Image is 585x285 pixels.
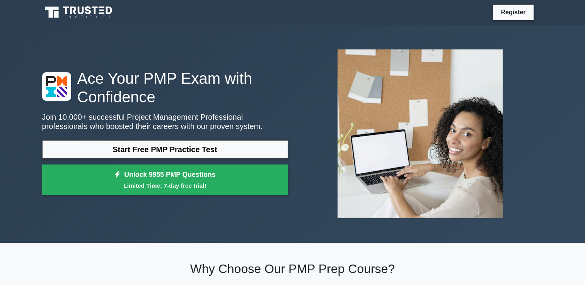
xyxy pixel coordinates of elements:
[52,181,278,190] small: Limited Time: 7-day free trial!
[42,261,543,276] h2: Why Choose Our PMP Prep Course?
[42,69,288,106] h1: Ace Your PMP Exam with Confidence
[496,7,530,17] a: Register
[42,112,288,131] p: Join 10,000+ successful Project Management Professional professionals who boosted their careers w...
[42,140,288,159] a: Start Free PMP Practice Test
[42,165,288,195] a: Unlock 9955 PMP QuestionsLimited Time: 7-day free trial!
